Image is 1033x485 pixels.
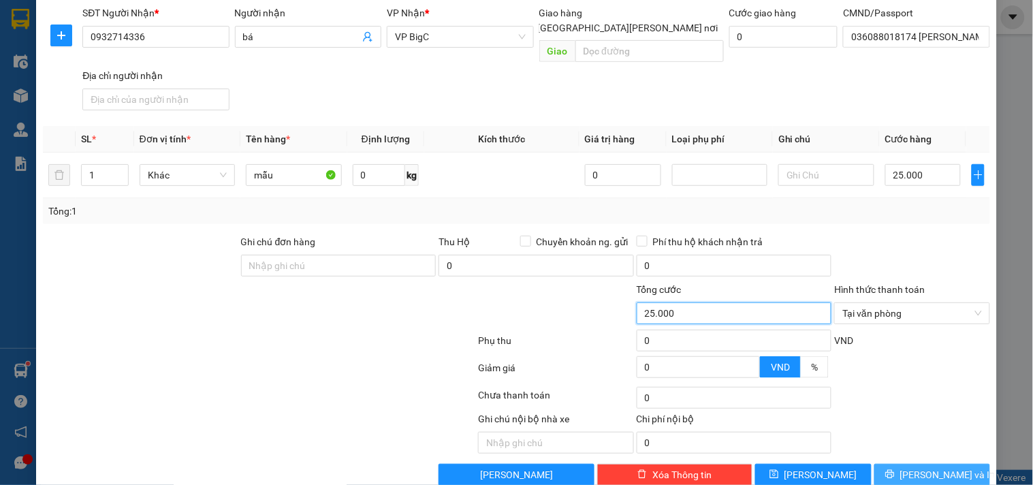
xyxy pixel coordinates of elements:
span: Đơn vị tính [140,134,191,144]
span: VP Nhận [387,7,425,18]
span: Tên hàng [246,134,290,144]
input: Nhập ghi chú [478,432,633,454]
img: logo.jpg [17,17,85,85]
span: % [811,362,818,373]
th: Ghi chú [773,126,879,153]
span: SL [81,134,92,144]
span: Định lượng [362,134,410,144]
span: [PERSON_NAME] [480,467,553,482]
input: Địa chỉ của người nhận [82,89,229,110]
div: CMND/Passport [843,5,989,20]
button: plus [972,164,984,186]
label: Cước giao hàng [729,7,797,18]
th: Loại phụ phí [667,126,773,153]
label: Ghi chú đơn hàng [241,236,316,247]
div: SĐT Người Nhận [82,5,229,20]
li: Hotline: 19001155 [127,50,569,67]
div: Chưa thanh toán [477,388,635,411]
span: Giá trị hàng [585,134,635,144]
span: [GEOGRAPHIC_DATA][PERSON_NAME] nơi [533,20,724,35]
li: Số 10 ngõ 15 Ngọc Hồi, [PERSON_NAME], [GEOGRAPHIC_DATA] [127,33,569,50]
span: plus [51,30,71,41]
input: Dọc đường [575,40,724,62]
span: VND [771,362,790,373]
input: 0 [585,164,661,186]
span: delete [637,469,647,480]
span: VP BigC [395,27,525,47]
input: Ghi chú đơn hàng [241,255,436,277]
span: Thu Hộ [439,236,470,247]
div: Người nhận [235,5,381,20]
input: Cước giao hàng [729,26,838,48]
span: VND [834,335,853,346]
input: VD: Bàn, Ghế [246,164,341,186]
span: [PERSON_NAME] [784,467,857,482]
span: printer [885,469,895,480]
span: Xóa Thông tin [652,467,712,482]
label: Hình thức thanh toán [834,284,925,295]
span: Giao [539,40,575,62]
div: Chi phí nội bộ [637,411,832,432]
span: Khác [148,165,227,185]
button: delete [48,164,70,186]
span: plus [972,170,983,181]
div: Phụ thu [477,333,635,357]
span: Phí thu hộ khách nhận trả [648,234,769,249]
span: Tại văn phòng [842,303,981,324]
span: Giao hàng [539,7,583,18]
span: user-add [362,31,373,42]
div: Giảm giá [477,360,635,384]
div: Ghi chú nội bộ nhà xe [478,411,633,432]
input: Ghi Chú [778,164,874,186]
span: Tổng cước [637,284,682,295]
div: Tổng: 1 [48,204,400,219]
span: [PERSON_NAME] và In [900,467,996,482]
button: plus [50,25,72,46]
span: Cước hàng [885,134,932,144]
span: Chuyển khoản ng. gửi [531,234,634,249]
span: Kích thước [478,134,525,144]
div: Địa chỉ người nhận [82,68,229,83]
b: GỬI : VP [PERSON_NAME] TB [17,99,266,121]
span: save [769,469,779,480]
span: kg [405,164,419,186]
